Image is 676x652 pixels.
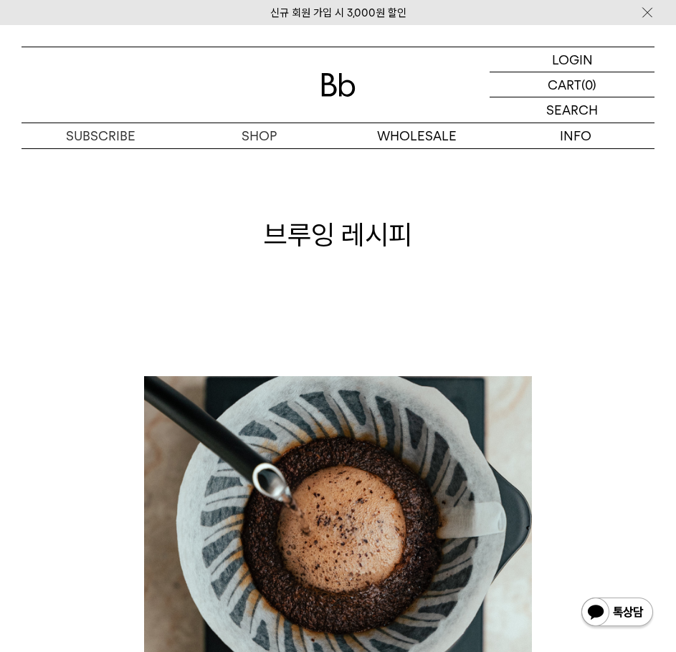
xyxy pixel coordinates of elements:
[180,123,338,148] a: SHOP
[490,72,654,97] a: CART (0)
[581,72,596,97] p: (0)
[321,73,356,97] img: 로고
[22,123,180,148] a: SUBSCRIBE
[490,47,654,72] a: LOGIN
[496,123,654,148] p: INFO
[546,97,598,123] p: SEARCH
[270,6,406,19] a: 신규 회원 가입 시 3,000원 할인
[548,72,581,97] p: CART
[22,216,654,254] h1: 브루잉 레시피
[580,596,654,631] img: 카카오톡 채널 1:1 채팅 버튼
[338,123,497,148] p: WHOLESALE
[552,47,593,72] p: LOGIN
